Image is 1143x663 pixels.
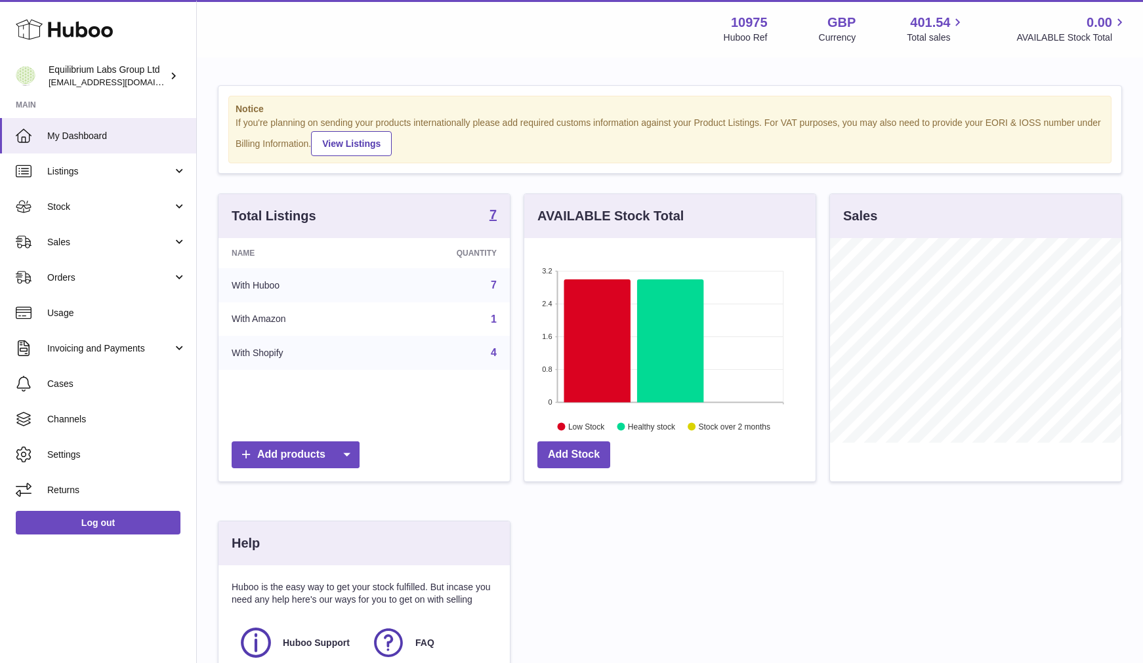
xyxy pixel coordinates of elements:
a: 7 [491,279,497,291]
th: Name [218,238,378,268]
text: Low Stock [568,422,605,431]
a: FAQ [371,625,490,660]
span: Cases [47,378,186,390]
a: 401.54 Total sales [907,14,965,44]
span: Total sales [907,31,965,44]
span: Usage [47,307,186,319]
span: Invoicing and Payments [47,342,173,355]
a: 0.00 AVAILABLE Stock Total [1016,14,1127,44]
span: Settings [47,449,186,461]
text: Stock over 2 months [699,422,770,431]
h3: Total Listings [232,207,316,225]
strong: 10975 [731,14,768,31]
a: 7 [489,208,497,224]
a: Add products [232,441,360,468]
p: Huboo is the easy way to get your stock fulfilled. But incase you need any help here's our ways f... [232,581,497,606]
a: 4 [491,347,497,358]
text: Healthy stock [628,422,676,431]
strong: Notice [236,103,1104,115]
a: Log out [16,511,180,534]
img: huboo@equilibriumlabs.com [16,66,35,86]
span: My Dashboard [47,130,186,142]
h3: Sales [843,207,877,225]
a: Add Stock [537,441,610,468]
strong: 7 [489,208,497,221]
span: AVAILABLE Stock Total [1016,31,1127,44]
td: With Shopify [218,336,378,370]
span: Sales [47,236,173,249]
span: [EMAIL_ADDRESS][DOMAIN_NAME] [49,77,193,87]
span: 0.00 [1087,14,1112,31]
div: Currency [819,31,856,44]
text: 3.2 [542,267,552,275]
span: Huboo Support [283,637,350,649]
text: 2.4 [542,300,552,308]
text: 1.6 [542,332,552,340]
th: Quantity [378,238,510,268]
strong: GBP [827,14,856,31]
div: If you're planning on sending your products internationally please add required customs informati... [236,117,1104,156]
td: With Huboo [218,268,378,302]
text: 0.8 [542,365,552,373]
span: Orders [47,271,173,284]
div: Equilibrium Labs Group Ltd [49,64,167,89]
a: Huboo Support [238,625,358,660]
span: FAQ [415,637,434,649]
div: Huboo Ref [724,31,768,44]
span: Stock [47,201,173,213]
td: With Amazon [218,302,378,336]
a: View Listings [311,131,392,156]
h3: AVAILABLE Stock Total [537,207,684,225]
span: Returns [47,484,186,496]
h3: Help [232,534,260,552]
span: Channels [47,413,186,426]
a: 1 [491,313,497,325]
span: 401.54 [910,14,950,31]
text: 0 [548,398,552,406]
span: Listings [47,165,173,178]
